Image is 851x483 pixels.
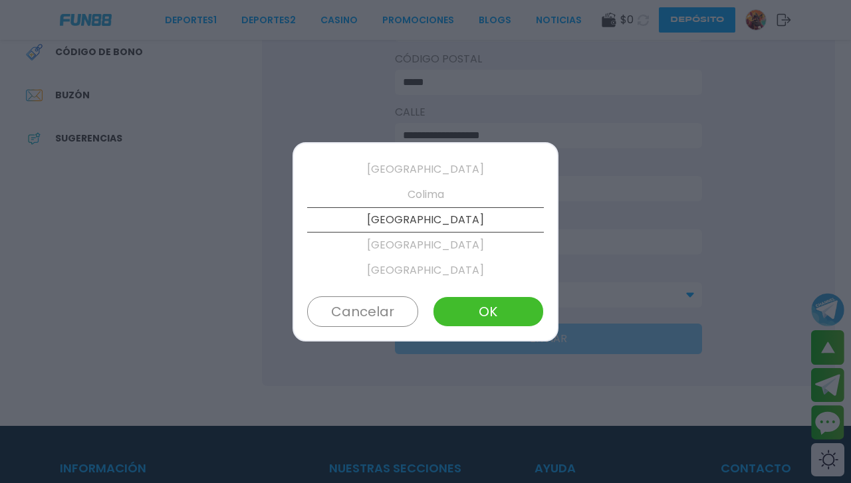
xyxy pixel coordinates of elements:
[307,157,544,182] p: [GEOGRAPHIC_DATA]
[307,296,418,327] button: Cancelar
[307,182,544,207] p: Colima
[307,233,544,258] p: [GEOGRAPHIC_DATA]
[433,296,544,327] button: OK
[307,258,544,283] p: [GEOGRAPHIC_DATA]
[307,207,544,233] p: [GEOGRAPHIC_DATA]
